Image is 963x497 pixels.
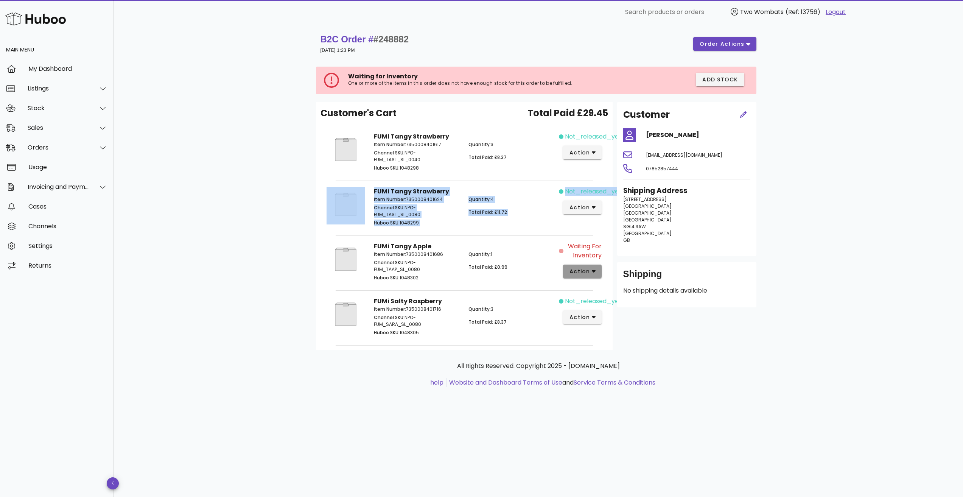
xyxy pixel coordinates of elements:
[574,378,655,387] a: Service Terms & Conditions
[320,106,397,120] span: Customer's Cart
[28,262,107,269] div: Returns
[569,204,590,212] span: action
[28,223,107,230] div: Channels
[374,306,460,313] p: 7350008401716
[565,242,602,260] span: Waiting for Inventory
[374,196,406,203] span: Item Number:
[623,108,670,122] h2: Customer
[563,310,602,324] button: action
[468,251,554,258] p: 1
[374,329,400,336] span: Huboo SKU:
[449,378,562,387] a: Website and Dashboard Terms of Use
[374,204,404,211] span: Channel SKU:
[623,230,672,237] span: [GEOGRAPHIC_DATA]
[374,196,460,203] p: 7350008401624
[468,154,507,160] span: Total Paid: £8.37
[28,183,89,190] div: Invoicing and Payments
[623,237,630,243] span: GB
[468,141,491,148] span: Quantity:
[826,8,846,17] a: Logout
[693,37,756,51] button: order actions
[374,251,460,258] p: 7350008401686
[565,187,621,196] span: not_released_yet
[623,196,667,203] span: [STREET_ADDRESS]
[374,251,406,257] span: Item Number:
[446,378,655,387] li: and
[348,80,616,86] p: One or more of the items in this order does not have enough stock for this order to be fulfilled.
[569,149,590,157] span: action
[569,313,590,321] span: action
[374,141,460,148] p: 7350008401617
[646,165,678,172] span: 07852857444
[320,34,409,44] strong: B2C Order #
[374,259,460,273] p: NPO-FUM_TAAP_SL_0080
[623,268,750,286] div: Shipping
[468,264,507,270] span: Total Paid: £0.99
[623,286,750,295] p: No shipping details available
[468,196,554,203] p: 4
[374,165,460,171] p: 1048298
[565,132,621,141] span: not_released_yet
[374,220,400,226] span: Huboo SKU:
[374,274,400,281] span: Huboo SKU:
[569,268,590,276] span: action
[699,40,745,48] span: order actions
[374,150,404,156] span: Channel SKU:
[348,72,418,81] span: Waiting for Inventory
[374,220,460,226] p: 1048299
[563,146,602,159] button: action
[28,104,89,112] div: Stock
[563,265,602,278] button: action
[322,361,755,371] p: All Rights Reserved. Copyright 2025 - [DOMAIN_NAME]
[28,85,89,92] div: Listings
[623,210,672,216] span: [GEOGRAPHIC_DATA]
[623,223,646,230] span: SG14 3AW
[696,73,744,86] button: Add Stock
[374,297,442,305] strong: FUMi Salty Raspberry
[374,187,449,196] strong: FUMi Tangy Strawberry
[374,132,449,141] strong: FUMi Tangy Strawberry
[468,141,554,148] p: 3
[468,196,491,203] span: Quantity:
[740,8,784,16] span: Two Wombats
[468,209,507,215] span: Total Paid: £11.72
[430,378,443,387] a: help
[374,329,460,336] p: 1048305
[28,203,107,210] div: Cases
[527,106,608,120] span: Total Paid £29.45
[28,242,107,249] div: Settings
[468,306,554,313] p: 3
[374,306,406,312] span: Item Number:
[374,204,460,218] p: NPO-FUM_TAST_SL_0080
[28,144,89,151] div: Orders
[565,297,621,306] span: not_released_yet
[28,164,107,171] div: Usage
[646,152,722,158] span: [EMAIL_ADDRESS][DOMAIN_NAME]
[468,251,491,257] span: Quantity:
[468,306,491,312] span: Quantity:
[374,259,404,266] span: Channel SKU:
[374,314,404,321] span: Channel SKU:
[374,150,460,163] p: NPO-FUM_TAST_SL_0040
[373,34,409,44] span: #248882
[320,48,355,53] small: [DATE] 1:23 PM
[702,76,738,84] span: Add Stock
[327,187,365,222] img: Product Image
[327,132,365,167] img: Product Image
[646,131,750,140] h4: [PERSON_NAME]
[786,8,820,16] span: (Ref: 13756)
[623,185,750,196] h3: Shipping Address
[563,201,602,214] button: action
[374,314,460,328] p: NPO-FUM_SARA_SL_0080
[5,11,66,27] img: Huboo Logo
[327,297,365,332] img: Product Image
[468,319,507,325] span: Total Paid: £8.37
[374,165,400,171] span: Huboo SKU:
[327,242,365,277] img: Product Image
[623,203,672,209] span: [GEOGRAPHIC_DATA]
[374,141,406,148] span: Item Number:
[28,124,89,131] div: Sales
[374,274,460,281] p: 1048302
[374,242,431,251] strong: FUMi Tangy Apple
[623,217,672,223] span: [GEOGRAPHIC_DATA]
